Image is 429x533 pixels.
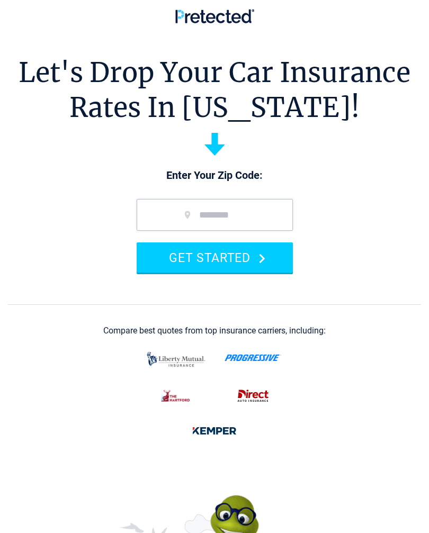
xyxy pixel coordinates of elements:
img: kemper [186,420,243,442]
button: GET STARTED [137,242,293,273]
input: zip code [137,199,293,231]
img: direct [232,385,274,407]
p: Enter Your Zip Code: [126,168,303,183]
img: thehartford [155,385,197,407]
img: liberty [144,347,208,372]
h1: Let's Drop Your Car Insurance Rates In [US_STATE]! [19,56,410,125]
img: progressive [225,354,281,362]
img: Pretected Logo [175,9,254,23]
div: Compare best quotes from top insurance carriers, including: [103,326,326,336]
